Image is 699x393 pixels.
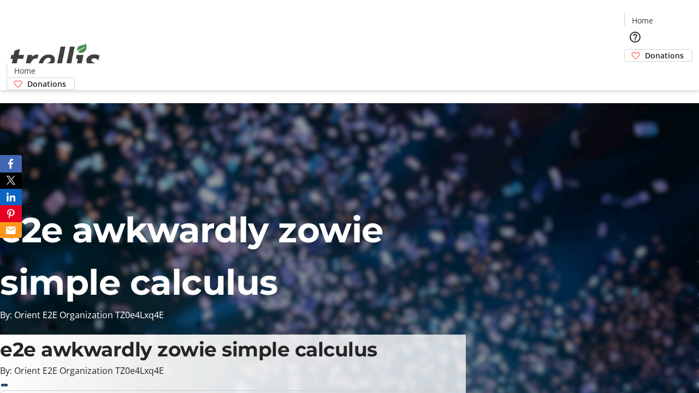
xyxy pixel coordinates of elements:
[7,65,42,76] a: Home
[27,78,66,90] span: Donations
[645,50,684,61] span: Donations
[632,15,653,26] span: Home
[14,65,35,76] span: Home
[624,26,646,48] button: Help
[624,62,646,84] button: Cart
[7,78,75,90] a: Donations
[625,15,660,26] a: Home
[7,32,104,86] img: Orient E2E Organization TZ0e4Lxq4E's Logo
[624,49,692,62] a: Donations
